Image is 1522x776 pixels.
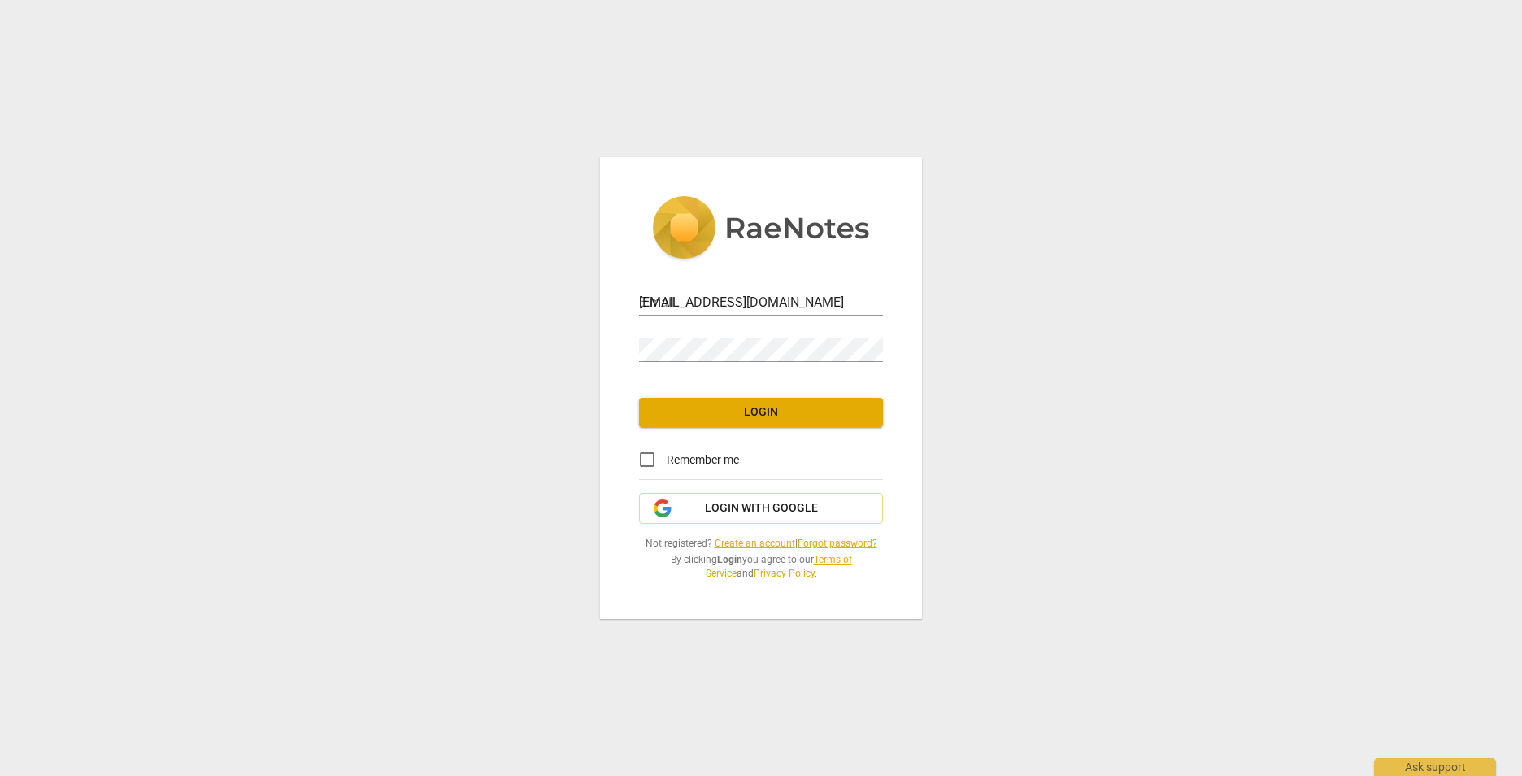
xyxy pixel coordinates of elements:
[652,404,870,421] span: Login
[798,538,877,549] a: Forgot password?
[667,451,739,469] span: Remember me
[639,493,883,524] button: Login with Google
[639,537,883,551] span: Not registered? |
[705,500,818,517] span: Login with Google
[706,554,852,579] a: Terms of Service
[639,553,883,580] span: By clicking you agree to our and .
[1374,758,1496,776] div: Ask support
[639,398,883,427] button: Login
[717,554,742,565] b: Login
[754,568,815,579] a: Privacy Policy
[715,538,795,549] a: Create an account
[652,196,870,263] img: 5ac2273c67554f335776073100b6d88f.svg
